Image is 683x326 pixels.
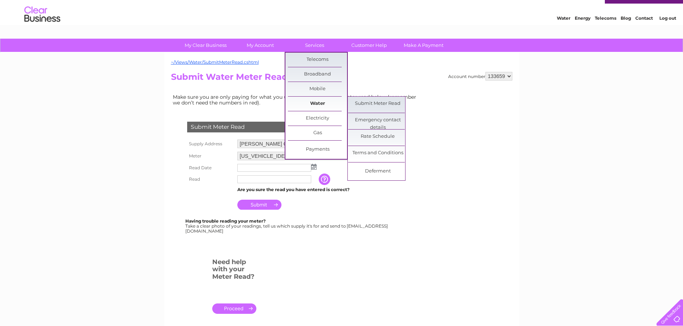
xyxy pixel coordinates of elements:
a: Terms and Conditions [348,146,407,160]
a: Water [288,97,347,111]
a: Make A Payment [394,39,453,52]
th: Supply Address [185,138,236,150]
div: Clear Business is a trading name of Verastar Limited (registered in [GEOGRAPHIC_DATA] No. 3667643... [172,4,511,35]
a: Mobile [288,82,347,96]
div: Take a clear photo of your readings, tell us which supply it's for and send to [EMAIL_ADDRESS][DO... [185,219,389,233]
a: Telecoms [288,53,347,67]
a: Blog [621,30,631,36]
th: Read [185,174,236,185]
a: Services [285,39,344,52]
h2: Submit Water Meter Read [171,72,512,86]
td: Make sure you are only paying for what you use. Simply enter your meter read below (remember we d... [171,92,422,107]
a: Payments [288,142,347,157]
input: Submit [237,200,281,210]
a: Gas [288,126,347,140]
b: Having trouble reading your meter? [185,218,266,224]
a: Rate Schedule [348,130,407,144]
a: 0333 014 3131 [548,4,597,13]
td: Are you sure the read you have entered is correct? [236,185,389,194]
a: Customer Help [340,39,399,52]
a: Electricity [288,111,347,126]
a: Water [557,30,570,36]
th: Meter [185,150,236,162]
input: Information [319,174,332,185]
th: Read Date [185,162,236,174]
h3: Need help with your Meter Read? [212,257,256,284]
a: Emergency contact details [348,113,407,127]
div: Submit Meter Read [187,122,370,132]
a: Telecoms [595,30,616,36]
a: Deferment [348,164,407,179]
div: Account number [448,72,512,81]
a: Submit Meter Read [348,97,407,111]
a: Broadband [288,67,347,82]
a: Contact [635,30,653,36]
a: Log out [659,30,676,36]
img: ... [311,164,317,170]
a: . [212,303,256,314]
a: My Account [231,39,290,52]
a: ~/Views/Water/SubmitMeterRead.cshtml [171,59,259,65]
img: logo.png [24,19,61,40]
a: My Clear Business [176,39,235,52]
a: Energy [575,30,590,36]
